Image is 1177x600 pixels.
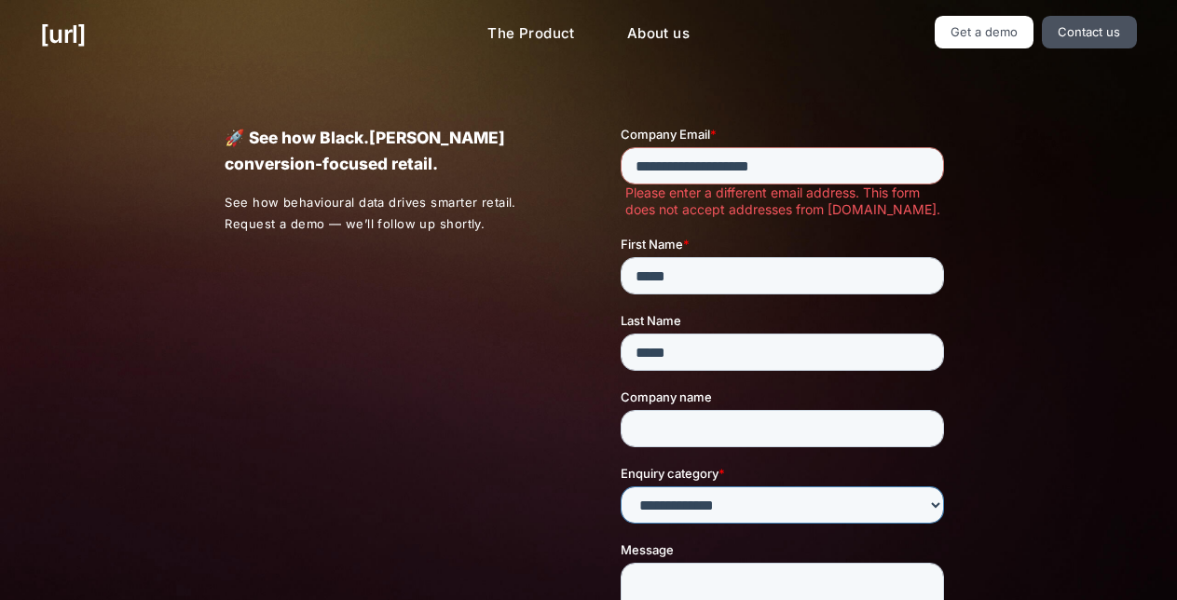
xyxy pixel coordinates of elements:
a: The Product [472,16,590,52]
a: Get a demo [935,16,1034,48]
p: See how behavioural data drives smarter retail. Request a demo — we’ll follow up shortly. [225,192,556,235]
a: About us [612,16,705,52]
a: Contact us [1042,16,1137,48]
p: 🚀 See how Black.[PERSON_NAME] conversion-focused retail. [225,125,555,177]
a: [URL] [40,16,86,52]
